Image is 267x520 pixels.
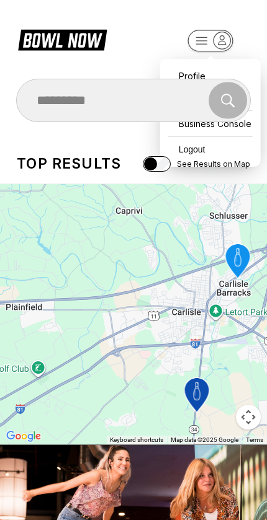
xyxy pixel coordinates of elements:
[17,155,121,172] div: Top results
[3,428,44,444] a: Open this area in Google Maps (opens a new window)
[217,240,259,284] gmp-advanced-marker: Strike Zone Bowling Center
[171,436,238,443] span: Map data ©2025 Google
[176,374,218,418] gmp-advanced-marker: Midway Bowling - Carlisle
[3,428,44,444] img: Google
[246,436,263,443] a: Terms (opens in new tab)
[110,436,163,444] button: Keyboard shortcuts
[236,405,261,430] button: Map camera controls
[143,156,171,172] input: See Results on Map
[166,65,255,87] a: Profile
[177,159,250,169] span: See Results on Map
